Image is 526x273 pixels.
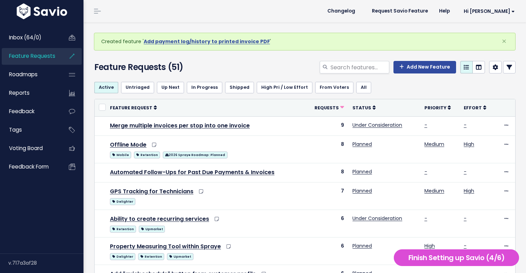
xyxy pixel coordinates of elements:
[15,3,69,19] img: logo-white.9d6f32f41409.svg
[110,253,135,260] span: Delighter
[110,252,135,260] a: Delighter
[330,61,389,73] input: Search features...
[110,105,152,111] span: Feature Request
[314,105,339,111] span: Requests
[495,33,513,50] button: Close
[94,33,516,50] div: Created feature ' '
[94,61,228,73] h4: Feature Requests (51)
[352,141,372,148] a: Planned
[464,104,486,111] a: Effort
[424,105,446,111] span: Priority
[2,48,58,64] a: Feature Requests
[455,6,520,17] a: Hi [PERSON_NAME]
[225,82,254,93] a: Shipped
[9,108,34,115] span: Feedback
[110,151,131,158] span: Mobile
[352,168,372,175] a: Planned
[110,141,146,149] a: Offline Mode
[94,82,118,93] a: Active
[424,104,451,111] a: Priority
[424,168,427,175] a: -
[352,187,372,194] a: Planned
[110,242,221,250] a: Property Measuring Tool within Spraye
[2,140,58,156] a: Voting Board
[121,82,154,93] a: Untriaged
[352,242,372,249] a: Planned
[9,89,30,96] span: Reports
[327,9,355,14] span: Changelog
[187,82,222,93] a: In Progress
[134,151,160,158] span: Retention
[433,6,455,16] a: Help
[464,215,467,222] a: -
[352,104,376,111] a: Status
[257,82,312,93] a: High Pri / Low Effort
[134,150,160,159] a: Retention
[464,141,474,148] a: High
[502,36,507,47] span: ×
[2,159,58,175] a: Feedback form
[138,252,164,260] a: Retention
[163,151,227,158] span: 2026 Spraye Roadmap: Planned
[110,226,136,233] span: Retention
[163,150,227,159] a: 2026 Spraye Roadmap: Planned
[139,224,165,233] a: Upmarket
[110,150,131,159] a: Mobile
[110,198,135,205] span: Delighter
[110,168,274,176] a: Automated Follow-Ups for Past Due Payments & Invoices
[157,82,184,93] a: Up Next
[110,104,157,111] a: Feature Request
[2,67,58,83] a: Roadmaps
[9,71,38,78] span: Roadmaps
[2,122,58,138] a: Tags
[464,168,467,175] a: -
[307,237,349,265] td: 6
[464,9,515,14] span: Hi [PERSON_NAME]
[397,252,516,263] h5: Finish Setting up Savio (4/6)
[9,34,41,41] span: Inbox (64/0)
[307,163,349,182] td: 8
[307,116,349,135] td: 9
[2,30,58,46] a: Inbox (64/0)
[307,135,349,163] td: 8
[464,187,474,194] a: High
[352,105,371,111] span: Status
[9,52,55,60] span: Feature Requests
[464,242,467,249] a: -
[464,122,467,128] a: -
[167,253,193,260] span: Upmarket
[424,215,427,222] a: -
[110,197,135,205] a: Delighter
[307,182,349,210] td: 7
[139,226,165,233] span: Upmarket
[424,122,427,128] a: -
[110,215,209,223] a: Ability to create recurring services
[393,61,456,73] a: Add New Feature
[8,254,83,272] div: v.717a3af28
[366,6,433,16] a: Request Savio Feature
[464,105,482,111] span: Effort
[424,187,444,194] a: Medium
[144,38,270,45] a: Add payment log/history to printed invoice PDF
[110,224,136,233] a: Retention
[424,141,444,148] a: Medium
[356,82,371,93] a: All
[94,82,516,93] ul: Filter feature requests
[352,215,402,222] a: Under Consideration
[110,122,250,130] a: Merge multiple invoices per stop into one invoice
[352,122,402,128] a: Under Consideration
[314,104,344,111] a: Requests
[307,210,349,237] td: 6
[424,242,435,249] a: High
[138,253,164,260] span: Retention
[2,103,58,119] a: Feedback
[315,82,353,93] a: From Voters
[9,126,22,133] span: Tags
[167,252,193,260] a: Upmarket
[9,163,49,170] span: Feedback form
[9,145,43,152] span: Voting Board
[2,85,58,101] a: Reports
[110,187,193,195] a: GPS Tracking for Technicians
